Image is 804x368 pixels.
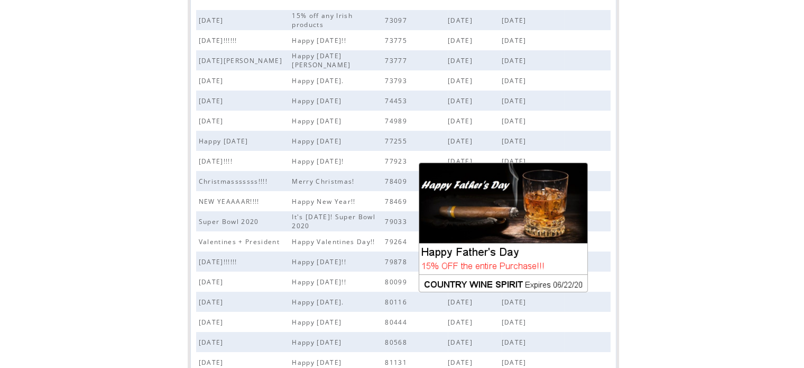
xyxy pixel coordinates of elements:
[385,96,410,105] span: 74453
[448,318,475,327] span: [DATE]
[292,157,346,166] span: Happy [DATE]!
[292,212,375,230] span: It's [DATE]! Super Bowl 2020
[448,96,475,105] span: [DATE]
[502,56,529,65] span: [DATE]
[199,16,226,25] span: [DATE]
[448,36,475,45] span: [DATE]
[292,11,353,29] span: 15% off any Irish products
[292,298,346,307] span: Happy [DATE].
[199,36,240,45] span: [DATE]!!!!!!
[292,96,344,105] span: Happy [DATE]
[199,96,226,105] span: [DATE]
[199,56,285,65] span: [DATE][PERSON_NAME]
[385,177,410,186] span: 78409
[385,16,410,25] span: 73097
[502,16,529,25] span: [DATE]
[199,338,226,347] span: [DATE]
[419,163,588,292] img: Loading ...
[502,318,529,327] span: [DATE]
[385,137,410,146] span: 77255
[502,358,529,367] span: [DATE]
[199,298,226,307] span: [DATE]
[199,177,270,186] span: Christmasssssss!!!!
[502,36,529,45] span: [DATE]
[502,298,529,307] span: [DATE]
[199,237,282,246] span: Valentines + President
[199,318,226,327] span: [DATE]
[385,36,410,45] span: 73775
[199,116,226,125] span: [DATE]
[292,116,344,125] span: Happy [DATE]
[385,76,410,85] span: 73793
[502,137,529,146] span: [DATE]
[292,237,377,246] span: Happy Valentines Day!!
[502,76,529,85] span: [DATE]
[448,157,475,166] span: [DATE]
[292,137,344,146] span: Happy [DATE]
[448,56,475,65] span: [DATE]
[385,298,410,307] span: 80116
[292,177,357,186] span: Merry Christmas!
[448,76,475,85] span: [DATE]
[292,277,349,286] span: Happy [DATE]!!
[385,217,410,226] span: 79033
[292,257,349,266] span: Happy [DATE]!!
[199,358,226,367] span: [DATE]
[385,257,410,266] span: 79878
[199,137,251,146] span: Happy [DATE]
[199,197,262,206] span: NEW YEAAAAR!!!!
[292,36,349,45] span: Happy [DATE]!!
[199,157,235,166] span: [DATE]!!!!
[448,16,475,25] span: [DATE]
[448,298,475,307] span: [DATE]
[292,318,344,327] span: Happy [DATE]
[292,338,344,347] span: Happy [DATE]
[502,116,529,125] span: [DATE]
[385,56,410,65] span: 73777
[199,277,226,286] span: [DATE]
[385,157,410,166] span: 77923
[385,277,410,286] span: 80099
[199,76,226,85] span: [DATE]
[385,116,410,125] span: 74989
[292,76,346,85] span: Happy [DATE].
[292,197,358,206] span: Happy New Year!!
[502,157,529,166] span: [DATE]
[199,257,240,266] span: [DATE]!!!!!!
[385,338,410,347] span: 80568
[385,318,410,327] span: 80444
[385,197,410,206] span: 78469
[502,338,529,347] span: [DATE]
[292,358,344,367] span: Happy [DATE]
[199,217,262,226] span: Super Bowl 2020
[448,358,475,367] span: [DATE]
[385,237,410,246] span: 79264
[292,51,353,69] span: Happy [DATE][PERSON_NAME]
[448,116,475,125] span: [DATE]
[385,358,410,367] span: 81131
[448,137,475,146] span: [DATE]
[502,96,529,105] span: [DATE]
[448,338,475,347] span: [DATE]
